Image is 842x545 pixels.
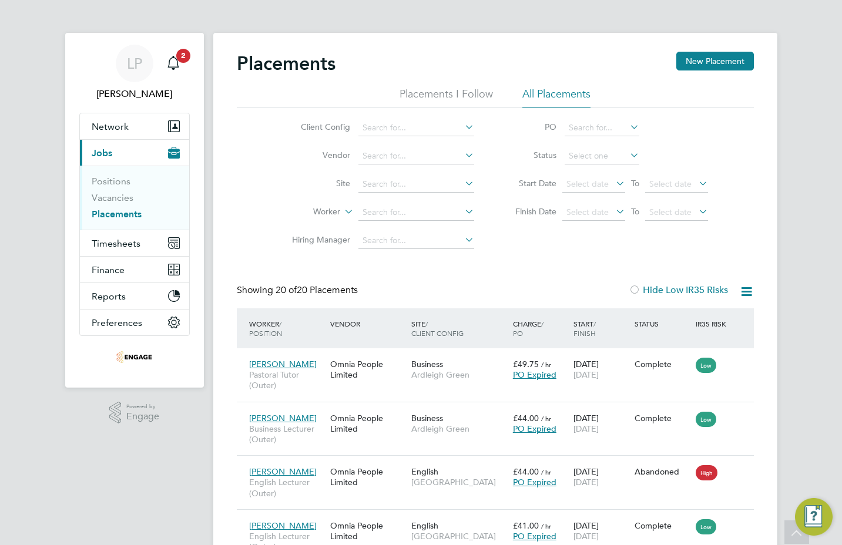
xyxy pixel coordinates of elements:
div: Site [408,313,510,344]
div: Complete [635,413,690,423]
button: Network [80,113,189,139]
span: [DATE] [573,369,599,380]
input: Search for... [358,120,474,136]
a: Vacancies [92,192,133,203]
span: Low [696,412,716,427]
label: Vendor [283,150,350,160]
span: / Client Config [411,319,464,338]
span: Ardleigh Green [411,369,507,380]
span: £41.00 [513,520,539,531]
button: Engage Resource Center [795,498,833,536]
div: Omnia People Limited [327,353,408,386]
div: Charge [510,313,571,344]
span: Network [92,121,129,132]
span: Finance [92,264,125,275]
li: Placements I Follow [400,87,493,108]
input: Search for... [565,120,639,136]
span: £44.00 [513,466,539,477]
span: [GEOGRAPHIC_DATA] [411,531,507,541]
a: Positions [92,176,130,187]
button: Finance [80,257,189,282]
button: Reports [80,283,189,309]
span: / PO [513,319,544,338]
span: To [628,176,643,191]
div: Complete [635,359,690,369]
input: Search for... [358,176,474,193]
div: [DATE] [571,407,632,440]
input: Select one [565,148,639,164]
button: New Placement [676,52,754,70]
span: [PERSON_NAME] [249,359,317,369]
label: Site [283,178,350,189]
div: Jobs [80,166,189,230]
span: PO Expired [513,423,556,434]
label: Status [504,150,556,160]
div: IR35 Risk [693,313,733,334]
span: Select date [649,179,692,189]
span: / Position [249,319,282,338]
span: Timesheets [92,238,140,249]
a: [PERSON_NAME]Pastoral Tutor (Outer)Omnia People LimitedBusinessArdleigh Green£49.75 / hrPO Expire... [246,352,754,362]
span: [GEOGRAPHIC_DATA] [411,477,507,487]
span: Select date [566,179,609,189]
div: Start [571,313,632,344]
div: [DATE] [571,460,632,493]
span: Preferences [92,317,142,328]
span: Low [696,519,716,534]
span: 2 [176,49,190,63]
span: Powered by [126,402,159,412]
span: £44.00 [513,413,539,423]
div: Status [632,313,693,334]
input: Search for... [358,204,474,221]
a: 2 [162,45,185,82]
input: Search for... [358,233,474,249]
span: [DATE] [573,531,599,541]
label: Hiring Manager [283,234,350,245]
a: [PERSON_NAME]English Lecturer (Outer)Omnia People LimitedEnglish[GEOGRAPHIC_DATA]£44.00 / hrPO Ex... [246,460,754,470]
span: Business [411,359,443,369]
label: Client Config [283,122,350,132]
span: / Finish [573,319,596,338]
input: Search for... [358,148,474,164]
span: [DATE] [573,477,599,487]
h2: Placements [237,52,336,75]
span: PO Expired [513,369,556,380]
li: All Placements [522,87,591,108]
span: 20 Placements [276,284,358,296]
span: Jobs [92,147,112,159]
span: Engage [126,412,159,422]
button: Jobs [80,140,189,166]
span: Business [411,413,443,423]
span: English [411,466,438,477]
span: Ardleigh Green [411,423,507,434]
button: Preferences [80,309,189,335]
span: Lowenna Pollard [79,87,190,101]
span: [PERSON_NAME] [249,520,317,531]
label: Finish Date [504,206,556,217]
span: Select date [566,207,609,217]
span: High [696,465,717,480]
a: LP[PERSON_NAME] [79,45,190,101]
div: Abandoned [635,466,690,477]
a: Placements [92,208,142,220]
div: [DATE] [571,353,632,386]
span: [PERSON_NAME] [249,413,317,423]
span: [PERSON_NAME] [249,466,317,477]
a: [PERSON_NAME]English Lecturer (Outer)Omnia People LimitedEnglish[GEOGRAPHIC_DATA]£41.00 / hrPO Ex... [246,514,754,524]
div: Complete [635,520,690,531]
div: Showing [237,284,360,297]
span: / hr [541,414,551,423]
span: English [411,520,438,531]
a: [PERSON_NAME]Business Lecturer (Outer)Omnia People LimitedBusinessArdleigh Green£44.00 / hrPO Exp... [246,406,754,416]
span: Pastoral Tutor (Outer) [249,369,324,391]
span: / hr [541,522,551,530]
div: Vendor [327,313,408,334]
span: £49.75 [513,359,539,369]
span: To [628,204,643,219]
label: Start Date [504,178,556,189]
span: Low [696,358,716,373]
span: Select date [649,207,692,217]
span: LP [127,56,142,71]
a: Powered byEngage [109,402,159,424]
span: / hr [541,467,551,476]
